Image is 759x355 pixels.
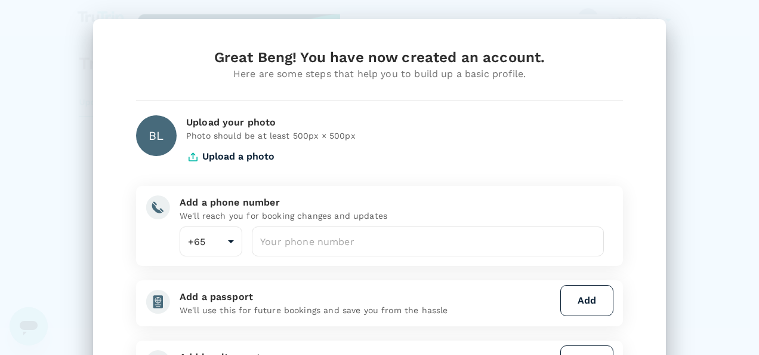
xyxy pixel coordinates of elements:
[252,227,604,256] input: Your phone number
[188,236,205,247] span: +65
[180,227,242,256] div: +65
[180,195,604,210] div: Add a phone number
[180,290,556,304] div: Add a passport
[186,130,623,142] p: Photo should be at least 500px × 500px
[560,285,613,316] button: Add
[136,115,177,156] div: BL
[146,290,170,314] img: add-passport
[180,304,556,316] p: We'll use this for future bookings and save you from the hassle
[186,115,623,130] div: Upload your photo
[180,210,604,222] p: We'll reach you for booking changes and updates
[146,195,170,219] img: add-phone-number
[186,142,274,172] button: Upload a photo
[136,67,623,81] div: Here are some steps that help you to build up a basic profile.
[136,48,623,67] div: Great Beng! You have now created an account.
